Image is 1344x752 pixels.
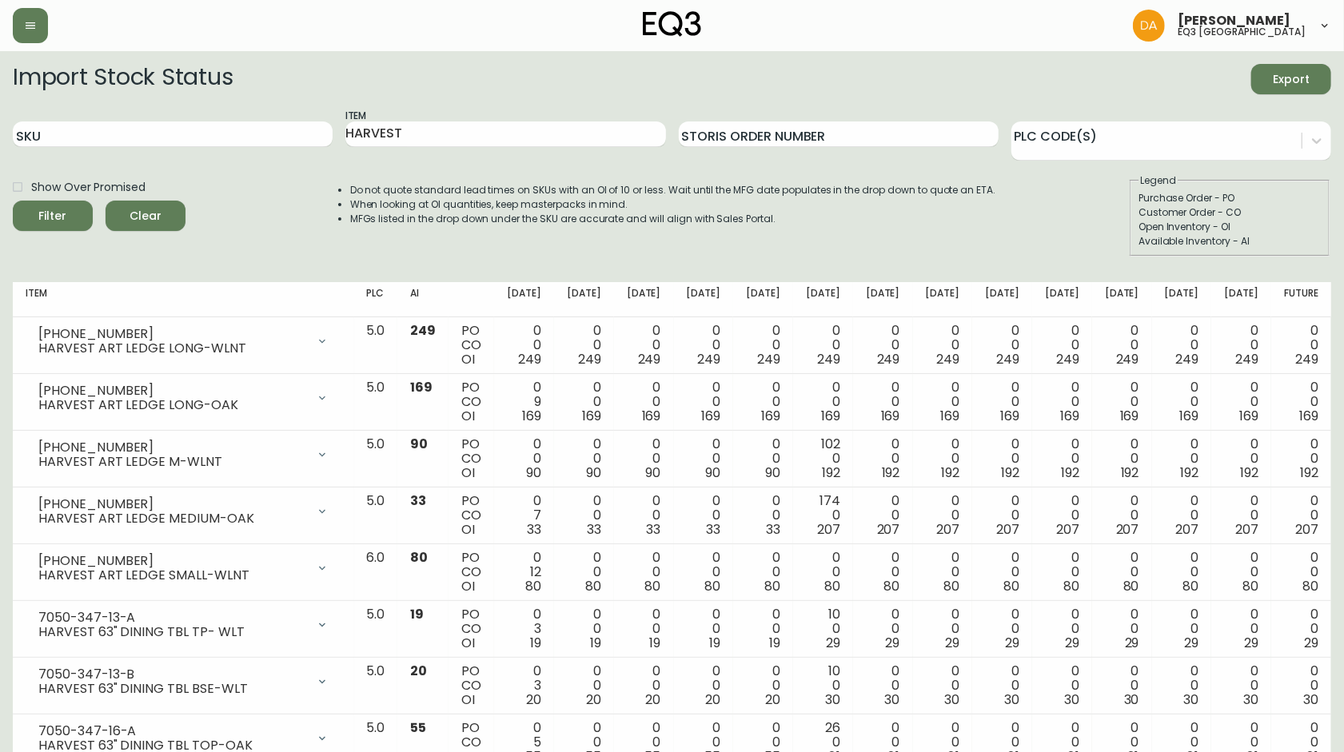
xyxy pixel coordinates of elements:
[985,437,1019,480] div: 0 0
[586,690,601,709] span: 20
[1032,282,1092,317] th: [DATE]
[585,577,601,595] span: 80
[985,607,1019,651] div: 0 0
[38,341,306,356] div: HARVEST ART LEDGE LONG-WLNT
[1005,634,1019,652] span: 29
[674,282,734,317] th: [DATE]
[1133,10,1165,42] img: dd1a7e8db21a0ac8adbf82b84ca05374
[567,607,601,651] div: 0 0
[1105,494,1139,537] div: 0 0
[1003,577,1019,595] span: 80
[1243,690,1258,709] span: 30
[1105,380,1139,424] div: 0 0
[461,577,475,595] span: OI
[697,350,720,368] span: 249
[627,664,661,707] div: 0 0
[461,437,481,480] div: PO CO
[354,601,398,658] td: 5.0
[985,380,1019,424] div: 0 0
[461,464,475,482] span: OI
[590,634,601,652] span: 19
[522,407,541,425] span: 169
[627,551,661,594] div: 0 0
[1178,27,1306,37] h5: eq3 [GEOGRAPHIC_DATA]
[1105,607,1139,651] div: 0 0
[586,464,601,482] span: 90
[866,324,900,367] div: 0 0
[1120,407,1139,425] span: 169
[709,634,720,652] span: 19
[38,455,306,469] div: HARVEST ART LEDGE M-WLNT
[1045,437,1079,480] div: 0 0
[1116,520,1139,539] span: 207
[31,179,146,196] span: Show Over Promised
[1224,324,1258,367] div: 0 0
[554,282,614,317] th: [DATE]
[1001,464,1019,482] span: 192
[806,551,840,594] div: 0 0
[1165,437,1199,480] div: 0 0
[1284,324,1318,367] div: 0 0
[567,380,601,424] div: 0 0
[1045,664,1079,707] div: 0 0
[567,551,601,594] div: 0 0
[937,520,960,539] span: 207
[1304,634,1318,652] span: 29
[877,520,900,539] span: 207
[687,324,721,367] div: 0 0
[705,464,720,482] span: 90
[13,201,93,231] button: Filter
[646,464,661,482] span: 90
[687,437,721,480] div: 0 0
[793,282,853,317] th: [DATE]
[1284,607,1318,651] div: 0 0
[567,324,601,367] div: 0 0
[461,380,481,424] div: PO CO
[687,607,721,651] div: 0 0
[646,690,661,709] span: 20
[821,407,840,425] span: 169
[926,664,960,707] div: 0 0
[1139,191,1321,205] div: Purchase Order - PO
[26,607,341,643] div: 7050-347-13-AHARVEST 63" DINING TBL TP- WLT
[26,551,341,586] div: [PHONE_NUMBER]HARVEST ART LEDGE SMALL-WLNT
[567,437,601,480] div: 0 0
[926,380,960,424] div: 0 0
[1299,407,1318,425] span: 169
[614,282,674,317] th: [DATE]
[627,437,661,480] div: 0 0
[877,350,900,368] span: 249
[507,551,541,594] div: 0 12
[866,380,900,424] div: 0 0
[1061,464,1079,482] span: 192
[650,634,661,652] span: 19
[1284,494,1318,537] div: 0 0
[494,282,554,317] th: [DATE]
[354,317,398,374] td: 5.0
[1065,634,1079,652] span: 29
[410,605,424,623] span: 19
[757,350,780,368] span: 249
[1105,664,1139,707] div: 0 0
[926,437,960,480] div: 0 0
[853,282,913,317] th: [DATE]
[627,607,661,651] div: 0 0
[638,350,661,368] span: 249
[1224,494,1258,537] div: 0 0
[354,487,398,544] td: 5.0
[985,551,1019,594] div: 0 0
[1224,380,1258,424] div: 0 0
[761,407,780,425] span: 169
[38,511,306,526] div: HARVEST ART LEDGE MEDIUM-OAK
[1139,220,1321,234] div: Open Inventory - OI
[985,664,1019,707] div: 0 0
[913,282,973,317] th: [DATE]
[507,437,541,480] div: 0 0
[1165,380,1199,424] div: 0 0
[806,324,840,367] div: 0 0
[1165,324,1199,367] div: 0 0
[38,554,306,568] div: [PHONE_NUMBER]
[350,212,996,226] li: MFGs listed in the drop down under the SKU are accurate and will align with Sales Portal.
[1060,407,1079,425] span: 169
[106,201,185,231] button: Clear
